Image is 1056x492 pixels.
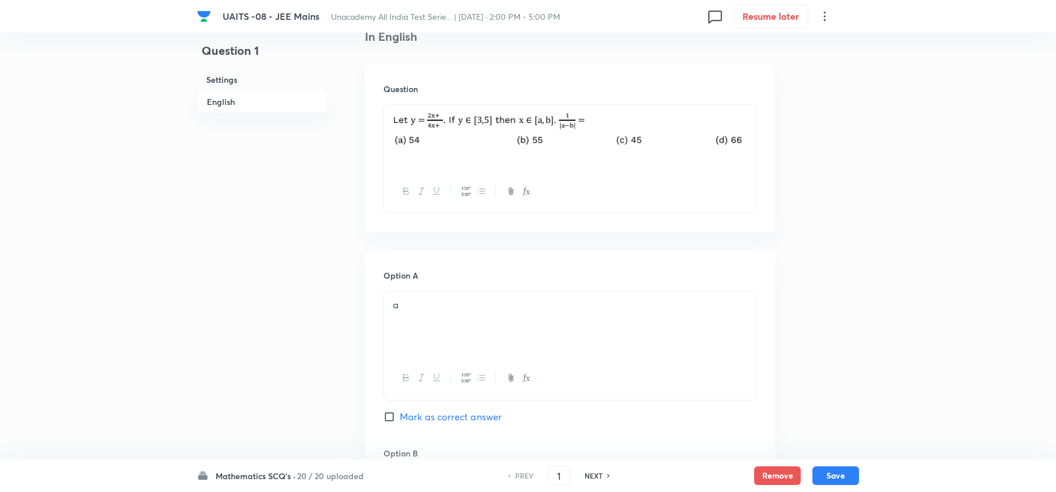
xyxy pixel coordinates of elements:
span: Mark as correct answer [400,410,502,424]
span: UAITS -08 - JEE Mains [223,10,319,22]
img: Company Logo [197,9,211,23]
a: Company Logo [197,9,213,23]
button: Remove [754,466,801,485]
h6: Question [383,83,756,95]
button: Resume later [734,5,808,28]
img: 05-09-25-05:35:55-AM [393,112,747,146]
h6: Option A [383,269,756,282]
p: a [393,298,747,312]
h6: Mathematics SCQ's · [216,470,295,482]
button: Save [812,466,859,485]
span: Unacademy All India Test Serie... | [DATE] · 2:00 PM - 5:00 PM [331,11,560,22]
h6: 20 / 20 uploaded [297,470,364,482]
h6: Option B [383,447,756,459]
h6: PREV [515,470,533,481]
h6: Settings [197,69,328,90]
h4: Question 1 [197,42,328,69]
h6: NEXT [585,470,603,481]
h4: In English [365,28,775,45]
h6: English [197,90,328,113]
